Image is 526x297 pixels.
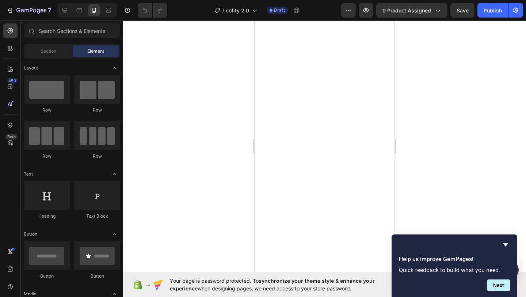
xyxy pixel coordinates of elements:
[24,65,38,71] span: Layout
[24,107,70,113] div: Row
[274,7,285,14] span: Draft
[501,240,510,249] button: Hide survey
[399,255,510,264] h2: Help us improve GemPages!
[74,213,120,219] div: Text Block
[24,23,120,38] input: Search Sections & Elements
[170,277,403,292] span: Your page is password protected. To when designing pages, we need access to your store password.
[450,3,474,18] button: Save
[376,3,447,18] button: 0 product assigned
[170,278,375,292] span: synchronize your theme style & enhance your experience
[87,48,104,54] span: Element
[41,48,56,54] span: Section
[487,279,510,291] button: Next question
[3,3,54,18] button: 7
[457,7,469,14] span: Save
[484,7,502,14] div: Publish
[24,153,70,159] div: Row
[222,7,224,14] span: /
[24,231,37,237] span: Button
[399,240,510,291] div: Help us improve GemPages!
[24,273,70,279] div: Button
[5,134,18,140] div: Beta
[48,6,51,15] p: 7
[108,62,120,74] span: Toggle open
[24,171,33,177] span: Text
[24,213,70,219] div: Heading
[7,78,18,84] div: 450
[226,7,249,14] span: cofity 2.0
[108,168,120,180] span: Toggle open
[382,7,431,14] span: 0 product assigned
[138,3,167,18] div: Undo/Redo
[74,273,120,279] div: Button
[255,20,394,272] iframe: Design area
[399,267,510,274] p: Quick feedback to build what you need.
[74,153,120,159] div: Row
[108,228,120,240] span: Toggle open
[477,3,508,18] button: Publish
[74,107,120,113] div: Row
